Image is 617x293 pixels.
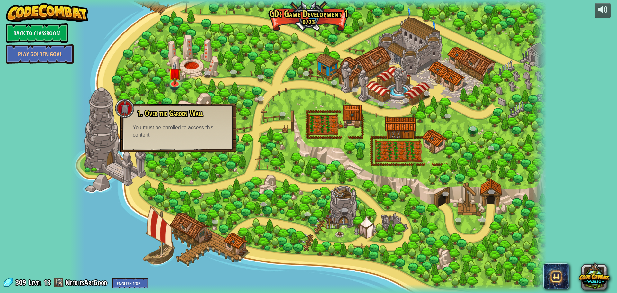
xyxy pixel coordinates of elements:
[6,23,68,43] a: Back to Classroom
[29,277,41,288] span: Level
[168,62,181,84] img: level-banner-unstarted.png
[15,277,28,288] span: 309
[595,3,611,18] button: Adjust volume
[44,277,51,288] span: 13
[133,124,223,139] div: You must be enrolled to access this content
[65,277,109,288] a: NeedlesAreGood
[6,3,88,22] img: CodeCombat - Learn how to code by playing a game
[137,108,203,119] span: 1. Over the Garden Wall
[6,44,74,64] a: Play Golden Goal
